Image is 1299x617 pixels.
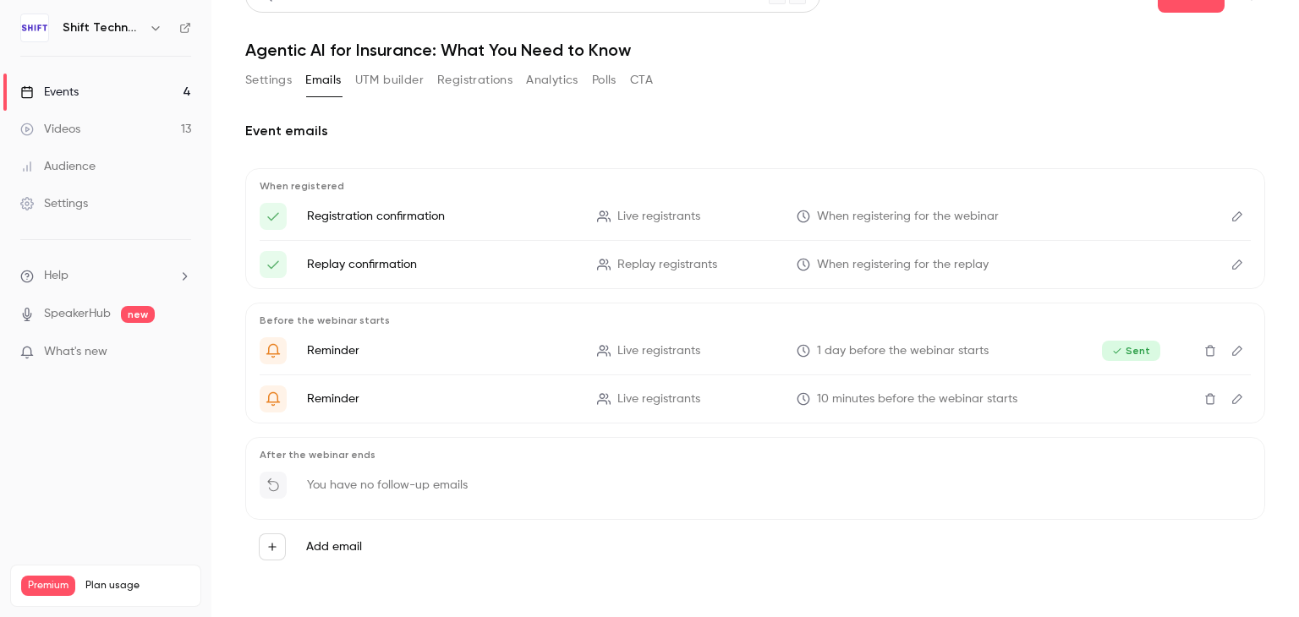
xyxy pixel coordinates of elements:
p: You have no follow-up emails [307,477,468,494]
button: Edit [1224,385,1251,412]
p: Before the webinar starts [260,314,1251,327]
button: Analytics [526,67,578,94]
span: Replay registrants [617,256,717,274]
button: Edit [1224,251,1251,278]
button: Delete [1197,337,1224,364]
p: Replay confirmation [307,256,577,273]
button: Registrations [437,67,512,94]
label: Add email [306,538,362,555]
span: new [121,306,155,323]
button: Settings [245,67,292,94]
span: When registering for the replay [817,256,989,274]
h2: Event emails [245,121,1265,141]
button: Polls [592,67,617,94]
a: SpeakerHub [44,305,111,323]
button: Emails [305,67,341,94]
span: Sent [1102,341,1160,361]
li: You are registered to {{ event_name }} [260,251,1251,278]
span: Premium [21,576,75,596]
h6: Shift Technology [63,19,142,36]
span: 10 minutes before the webinar starts [817,390,1017,408]
li: {{ event_name }} goes live tomorrow [260,337,1251,364]
span: Help [44,267,69,285]
img: Shift Technology [21,14,48,41]
span: Live registrants [617,342,700,360]
p: Reminder [307,342,577,359]
p: After the webinar ends [260,448,1251,461]
span: Live registrants [617,208,700,226]
div: Audience [20,158,96,175]
button: Edit [1224,337,1251,364]
button: Delete [1197,385,1224,412]
div: Events [20,84,79,101]
div: Settings [20,195,88,212]
span: What's new [44,343,107,361]
span: When registering for the webinar [817,208,999,226]
span: Live registrants [617,390,700,408]
h1: Agentic AI for Insurance: What You Need to Know [245,40,1265,60]
p: Reminder [307,390,577,407]
span: 1 day before the webinar starts [817,342,989,360]
p: When registered [260,179,1251,193]
li: Your Shift webinar starts in 10 minutes [260,385,1251,412]
button: Edit [1224,203,1251,230]
span: Plan usage [85,579,190,592]
button: UTM builder [355,67,424,94]
li: You are registered to {{ event_name }} [260,203,1251,230]
li: help-dropdown-opener [20,267,191,285]
button: CTA [630,67,653,94]
p: Registration confirmation [307,208,577,225]
iframe: Noticeable Trigger [171,345,191,360]
div: Videos [20,121,80,138]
